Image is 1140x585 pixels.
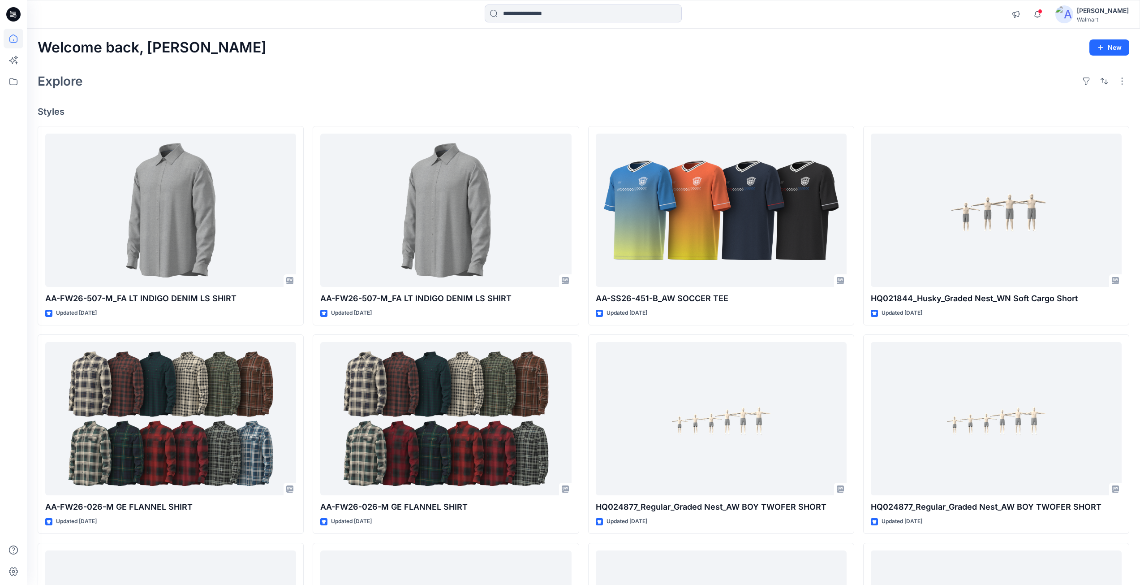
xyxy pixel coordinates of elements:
[596,292,847,305] p: AA-SS26-451-B_AW SOCCER TEE
[1077,16,1129,23] div: Walmart
[38,74,83,88] h2: Explore
[882,308,922,318] p: Updated [DATE]
[871,134,1122,287] a: HQ021844_Husky_Graded Nest_WN Soft Cargo Short
[882,517,922,526] p: Updated [DATE]
[56,308,97,318] p: Updated [DATE]
[331,308,372,318] p: Updated [DATE]
[871,342,1122,496] a: HQ024877_Regular_Graded Nest_AW BOY TWOFER SHORT
[45,134,296,287] a: AA-FW26-507-M_FA LT INDIGO DENIM LS SHIRT
[596,342,847,496] a: HQ024877_Regular_Graded Nest_AW BOY TWOFER SHORT
[1089,39,1129,56] button: New
[320,134,571,287] a: AA-FW26-507-M_FA LT INDIGO DENIM LS SHIRT
[1077,5,1129,16] div: [PERSON_NAME]
[45,292,296,305] p: AA-FW26-507-M_FA LT INDIGO DENIM LS SHIRT
[607,517,647,526] p: Updated [DATE]
[596,134,847,287] a: AA-SS26-451-B_AW SOCCER TEE
[45,501,296,513] p: AA-FW26-026-M GE FLANNEL SHIRT
[320,501,571,513] p: AA-FW26-026-M GE FLANNEL SHIRT
[1055,5,1073,23] img: avatar
[596,501,847,513] p: HQ024877_Regular_Graded Nest_AW BOY TWOFER SHORT
[320,292,571,305] p: AA-FW26-507-M_FA LT INDIGO DENIM LS SHIRT
[38,106,1129,117] h4: Styles
[38,39,267,56] h2: Welcome back, [PERSON_NAME]
[45,342,296,496] a: AA-FW26-026-M GE FLANNEL SHIRT
[320,342,571,496] a: AA-FW26-026-M GE FLANNEL SHIRT
[607,308,647,318] p: Updated [DATE]
[56,517,97,526] p: Updated [DATE]
[871,292,1122,305] p: HQ021844_Husky_Graded Nest_WN Soft Cargo Short
[871,501,1122,513] p: HQ024877_Regular_Graded Nest_AW BOY TWOFER SHORT
[331,517,372,526] p: Updated [DATE]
